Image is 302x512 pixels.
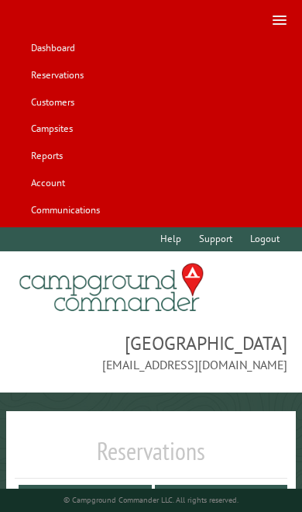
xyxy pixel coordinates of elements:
[23,36,82,61] a: Dashboard
[15,258,208,318] img: Campground Commander
[15,330,287,374] span: [GEOGRAPHIC_DATA] [EMAIL_ADDRESS][DOMAIN_NAME]
[23,198,107,222] a: Communications
[191,227,239,251] a: Support
[153,227,188,251] a: Help
[23,117,80,141] a: Campsites
[23,144,70,168] a: Reports
[23,90,81,114] a: Customers
[15,436,287,479] h1: Reservations
[23,64,91,88] a: Reservations
[23,171,72,195] a: Account
[63,495,239,505] small: © Campground Commander LLC. All rights reserved.
[242,227,287,251] a: Logout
